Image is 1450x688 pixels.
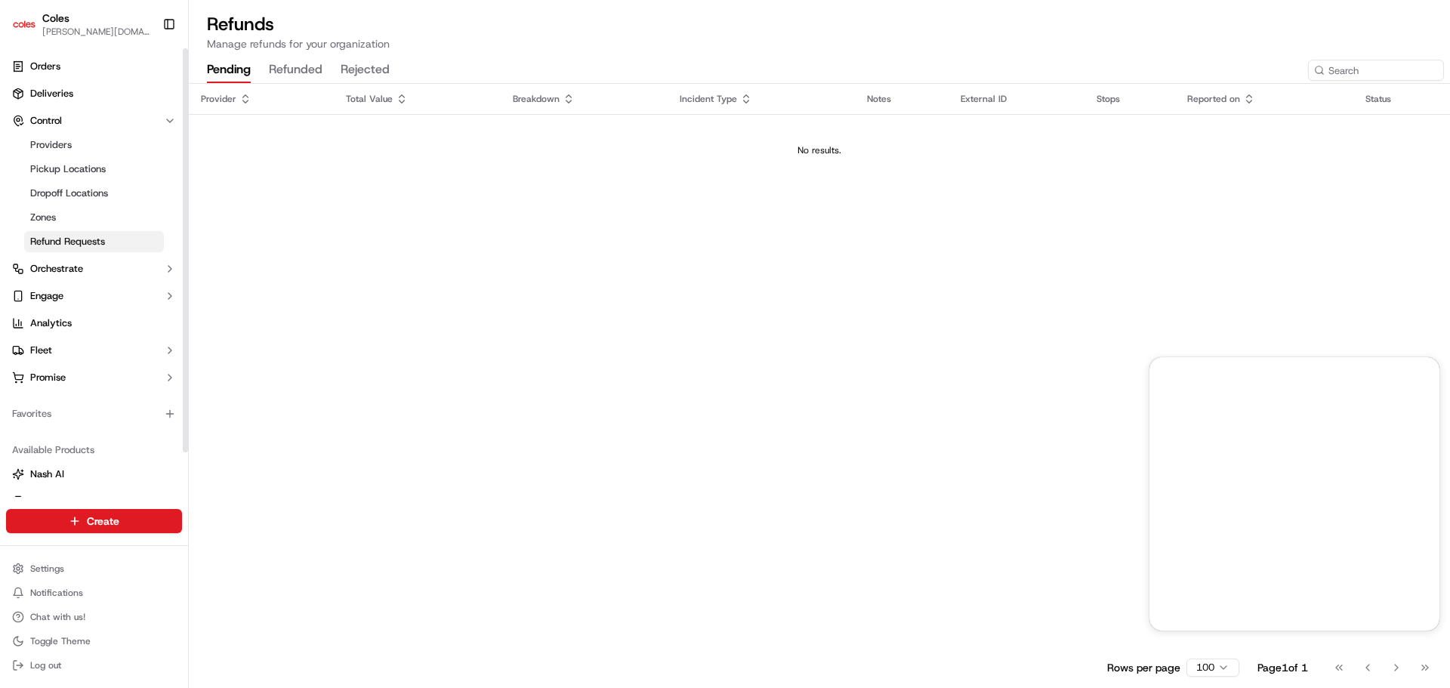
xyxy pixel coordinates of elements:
span: Control [30,114,62,128]
img: Coles [12,12,36,36]
iframe: Open customer support [1402,638,1442,679]
button: pending [207,57,251,83]
span: Promise [30,371,66,384]
button: Settings [6,558,182,579]
span: Pickup Locations [30,162,106,176]
a: Orders [6,54,182,79]
a: Zones [24,207,164,228]
button: Control [6,109,182,133]
button: Notifications [6,582,182,603]
div: Incident Type [680,93,843,105]
a: Nash AI [12,467,176,481]
span: Nash AI [30,467,64,481]
iframe: Customer support window [1149,357,1439,631]
a: Refund Requests [24,231,164,252]
button: Log out [6,655,182,676]
button: Orchestrate [6,257,182,281]
a: Dropoff Locations [24,183,164,204]
button: Promise [6,366,182,390]
div: Favorites [6,402,182,426]
a: Deliveries [6,82,182,106]
button: refunded [269,57,322,83]
button: Chat with us! [6,606,182,628]
div: External ID [961,93,1072,105]
span: Fleet [30,344,52,357]
span: Toggle Theme [30,635,91,647]
div: Page 1 of 1 [1257,660,1308,675]
span: Product Catalog [30,495,103,508]
span: Dropoff Locations [30,187,108,200]
button: Toggle Theme [6,631,182,652]
span: Settings [30,563,64,575]
button: Engage [6,284,182,308]
h1: Refunds [207,12,1432,36]
div: No results. [195,144,1444,156]
span: Refund Requests [30,235,105,248]
div: Total Value [346,93,489,105]
div: Provider [201,93,322,105]
button: [PERSON_NAME][DOMAIN_NAME][EMAIL_ADDRESS][PERSON_NAME][DOMAIN_NAME] [42,26,150,38]
button: ColesColes[PERSON_NAME][DOMAIN_NAME][EMAIL_ADDRESS][PERSON_NAME][DOMAIN_NAME] [6,6,156,42]
p: Manage refunds for your organization [207,36,1432,51]
button: Coles [42,11,69,26]
button: rejected [341,57,390,83]
div: Available Products [6,438,182,462]
span: Orchestrate [30,262,83,276]
input: Search [1308,60,1444,81]
div: Reported on [1187,93,1341,105]
span: Notifications [30,587,83,599]
button: Create [6,509,182,533]
a: Pickup Locations [24,159,164,180]
span: Engage [30,289,63,303]
div: Breakdown [513,93,656,105]
div: Stops [1097,93,1163,105]
div: Notes [867,93,936,105]
button: Product Catalog [6,489,182,514]
span: Zones [30,211,56,224]
span: Orders [30,60,60,73]
span: Chat with us! [30,611,85,623]
button: Fleet [6,338,182,363]
button: Nash AI [6,462,182,486]
div: Status [1365,93,1438,105]
a: Analytics [6,311,182,335]
span: Analytics [30,316,72,330]
p: Rows per page [1107,660,1180,675]
a: Product Catalog [12,495,176,508]
span: Deliveries [30,87,73,100]
span: Create [87,514,119,529]
span: Providers [30,138,72,152]
span: Log out [30,659,61,671]
a: Providers [24,134,164,156]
